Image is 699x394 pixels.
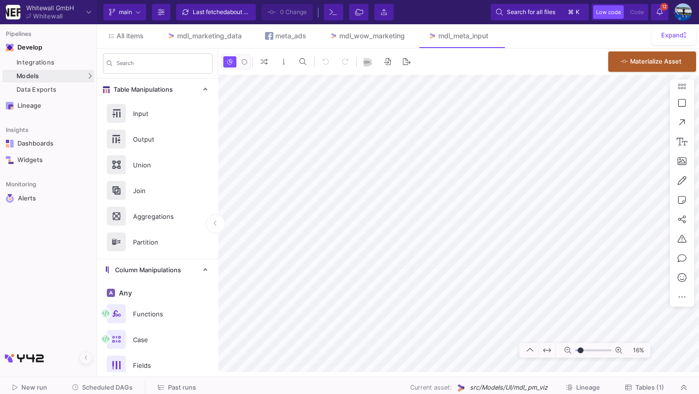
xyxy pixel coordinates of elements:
img: UI Model [456,383,466,393]
img: Navigation icon [6,44,14,51]
button: Case [97,327,218,352]
button: Materialize Asset [608,51,696,72]
span: Current asset: [410,383,452,392]
div: Widgets [17,156,81,164]
span: Lineage [576,384,600,391]
button: Functions [97,301,218,327]
a: Integrations [2,56,94,69]
div: mdl_meta_input [438,32,488,40]
span: main [119,5,132,19]
span: All items [116,32,144,40]
button: Aggregations [97,203,218,229]
a: Data Exports [2,83,94,96]
img: Navigation icon [6,156,14,164]
img: Navigation icon [6,140,14,148]
div: Table Manipulations [97,100,218,259]
div: Functions [127,307,194,321]
div: Whitewall GmbH [26,5,74,11]
div: Case [127,332,194,347]
span: Scheduled DAGs [82,384,133,391]
span: about 5 hours ago [227,8,275,16]
span: src/Models/UI/mdl_pm_viz [470,383,548,392]
img: YZ4Yr8zUCx6JYM5gIgaTIQYeTXdcwQjnYC8iZtTV.png [6,5,20,19]
button: Fields [97,352,218,378]
mat-expansion-panel-header: Navigation iconDevelop [2,40,94,55]
span: Code [630,9,644,16]
div: Whitewall [33,13,63,19]
span: Materialize Asset [630,58,682,65]
div: Fields [127,358,194,373]
span: k [576,6,580,18]
span: Table Manipulations [110,86,173,94]
mat-expansion-panel-header: Table Manipulations [97,79,218,100]
div: Alerts [18,194,81,203]
img: Tab icon [428,32,436,40]
span: Low code [596,9,621,16]
div: Partition [127,235,194,249]
div: mdl_wow_marketing [339,32,405,40]
div: Develop [17,44,32,51]
button: Search for all files⌘k [491,4,589,20]
img: Navigation icon [6,194,14,203]
span: Past runs [168,384,196,391]
div: Input [127,106,194,121]
button: Low code [593,5,624,19]
mat-expansion-panel-header: Column Manipulations [97,259,218,281]
div: mdl_marketing_data [177,32,242,40]
div: Data Exports [17,86,92,94]
a: Navigation iconAlerts [2,190,94,207]
span: Any [117,289,132,297]
span: 16% [626,342,648,359]
a: Navigation iconWidgets [2,152,94,168]
a: Navigation iconLineage [2,98,94,114]
img: Tab icon [265,32,273,40]
div: Last fetched [193,5,251,19]
span: Models [17,72,39,80]
button: Input [97,100,218,126]
div: Dashboards [17,140,81,148]
span: Tables (1) [635,384,664,391]
img: Tab icon [167,32,175,40]
button: Output [97,126,218,152]
div: Aggregations [127,209,194,224]
span: New run [21,384,47,391]
span: 12 [660,3,668,11]
button: Union [97,152,218,178]
button: Partition [97,229,218,255]
img: Tab icon [330,32,338,40]
div: Join [127,183,194,198]
span: Column Manipulations [111,266,181,274]
img: Navigation icon [6,102,14,110]
button: Join [97,178,218,203]
div: Output [127,132,194,147]
button: Last fetchedabout 5 hours ago [176,4,256,20]
span: Search for all files [507,5,555,19]
button: 12 [651,4,668,20]
button: main [103,4,146,20]
a: Navigation iconDashboards [2,136,94,151]
div: Union [127,158,194,172]
span: ⌘ [568,6,574,18]
img: AEdFTp4_RXFoBzJxSaYPMZp7Iyigz82078j9C0hFtL5t=s96-c [674,3,692,21]
button: Code [627,5,647,19]
div: Lineage [17,102,81,110]
div: meta_ads [275,32,306,40]
input: Search [116,62,209,68]
button: ⌘k [565,6,583,18]
div: Integrations [17,59,92,66]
